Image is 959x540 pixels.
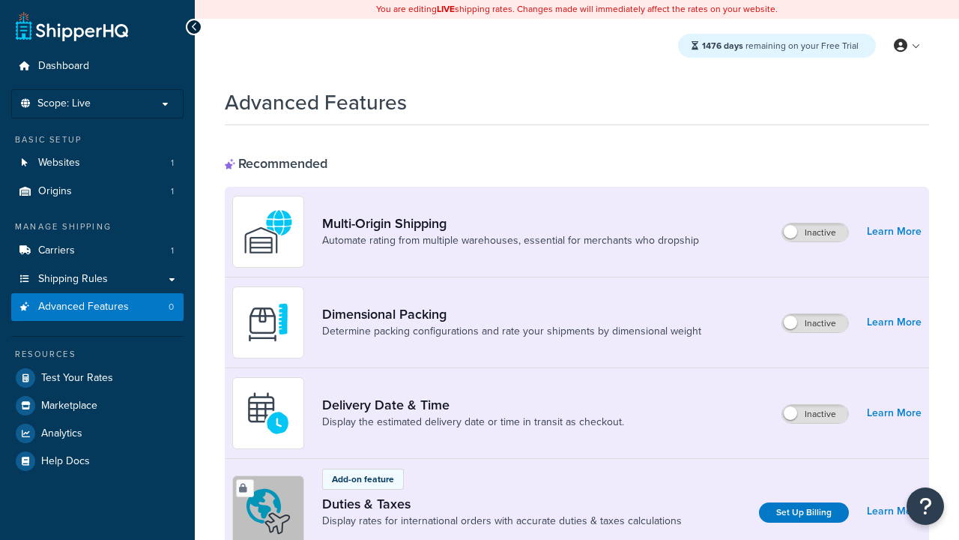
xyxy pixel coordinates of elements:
[332,472,394,486] p: Add-on feature
[171,157,174,169] span: 1
[322,397,624,413] a: Delivery Date & Time
[322,306,701,322] a: Dimensional Packing
[41,400,97,412] span: Marketplace
[11,293,184,321] a: Advanced Features0
[38,273,108,286] span: Shipping Rules
[437,2,455,16] b: LIVE
[225,155,327,172] div: Recommended
[41,455,90,468] span: Help Docs
[322,324,701,339] a: Determine packing configurations and rate your shipments by dimensional weight
[38,157,80,169] span: Websites
[907,487,944,525] button: Open Resource Center
[11,448,184,475] a: Help Docs
[38,301,129,313] span: Advanced Features
[38,244,75,257] span: Carriers
[11,237,184,265] a: Carriers1
[322,496,682,512] a: Duties & Taxes
[11,265,184,293] a: Shipping Rules
[11,392,184,419] a: Marketplace
[11,293,184,321] li: Advanced Features
[867,312,922,333] a: Learn More
[782,314,848,332] label: Inactive
[225,88,407,117] h1: Advanced Features
[37,97,91,110] span: Scope: Live
[322,415,624,430] a: Display the estimated delivery date or time in transit as checkout.
[38,60,89,73] span: Dashboard
[322,233,699,248] a: Automate rating from multiple warehouses, essential for merchants who dropship
[169,301,174,313] span: 0
[41,427,82,440] span: Analytics
[11,237,184,265] li: Carriers
[11,178,184,205] li: Origins
[242,296,294,349] img: DTVBYsAAAAAASUVORK5CYII=
[11,149,184,177] li: Websites
[322,215,699,232] a: Multi-Origin Shipping
[322,514,682,529] a: Display rates for international orders with accurate duties & taxes calculations
[171,185,174,198] span: 1
[171,244,174,257] span: 1
[38,185,72,198] span: Origins
[242,387,294,439] img: gfkeb5ejjkALwAAAABJRU5ErkJggg==
[867,403,922,424] a: Learn More
[11,364,184,391] a: Test Your Rates
[242,205,294,258] img: WatD5o0RtDAAAAAElFTkSuQmCC
[11,133,184,146] div: Basic Setup
[867,501,922,522] a: Learn More
[702,39,859,52] span: remaining on your Free Trial
[41,372,113,385] span: Test Your Rates
[702,39,743,52] strong: 1476 days
[11,420,184,447] a: Analytics
[11,178,184,205] a: Origins1
[11,149,184,177] a: Websites1
[11,348,184,361] div: Resources
[782,405,848,423] label: Inactive
[759,502,849,523] a: Set Up Billing
[782,223,848,241] label: Inactive
[11,52,184,80] a: Dashboard
[867,221,922,242] a: Learn More
[11,220,184,233] div: Manage Shipping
